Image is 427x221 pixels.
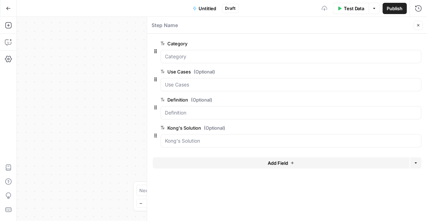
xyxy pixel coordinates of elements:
span: (Optional) [194,68,215,75]
button: Untitled [188,3,221,14]
label: Use Cases [161,68,382,75]
button: Add Field [153,157,410,169]
button: Test Data [333,3,369,14]
span: (Optional) [204,124,226,131]
button: Publish [383,3,407,14]
span: Untitled [199,5,216,12]
input: Definition [165,109,417,116]
span: Draft [225,5,236,12]
input: Kong's Solution [165,137,417,144]
label: Category [161,40,382,47]
span: (Optional) [191,96,213,103]
span: Test Data [344,5,365,12]
label: Kong's Solution [161,124,382,131]
label: Definition [161,96,382,103]
input: Use Cases [165,81,417,88]
span: Publish [387,5,403,12]
input: Category [165,53,417,60]
span: Add Field [268,160,288,167]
